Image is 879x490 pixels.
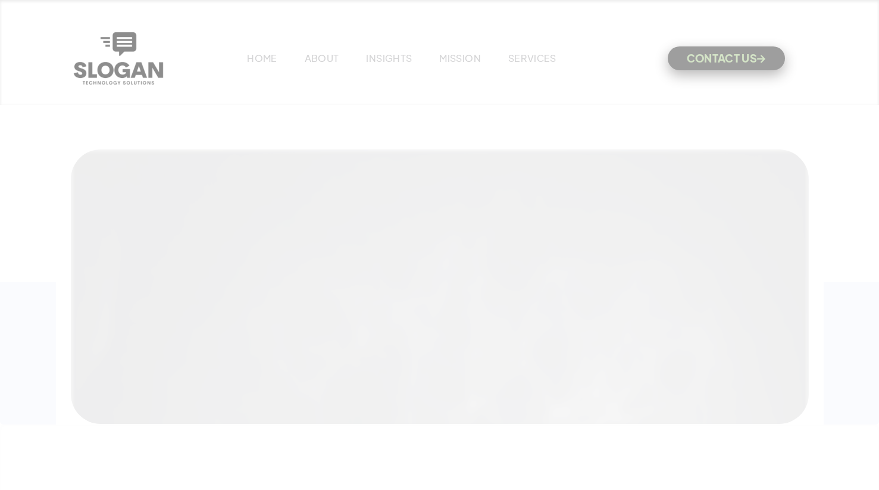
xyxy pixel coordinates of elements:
span:  [757,55,765,63]
a: CONTACT US [668,46,785,70]
a: home [71,29,166,88]
a: SERVICES [508,52,556,64]
a: HOME [247,52,277,64]
a: INSIGHTS [366,52,412,64]
a: ABOUT [305,52,339,64]
a: MISSION [439,52,481,64]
